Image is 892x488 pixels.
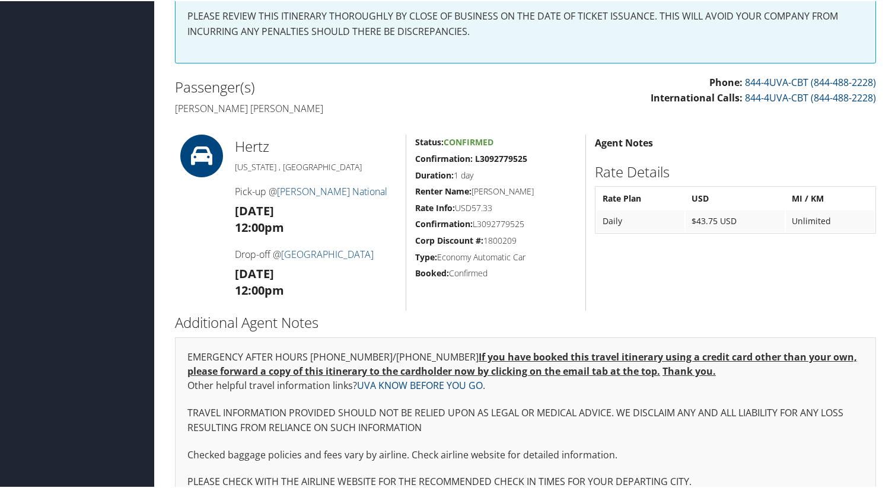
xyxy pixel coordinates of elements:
h2: Passenger(s) [175,76,517,96]
td: Daily [597,209,684,231]
td: Unlimited [786,209,874,231]
strong: 12:00pm [235,218,284,234]
u: If you have booked this travel itinerary using a credit card other than your own, [479,349,857,362]
strong: Renter Name: [415,184,472,196]
a: UVA KNOW BEFORE YOU GO [357,378,483,391]
strong: Duration: [415,168,454,180]
strong: 12:00pm [235,281,284,297]
p: Other helpful travel information links? . [187,377,864,393]
strong: Type: [415,250,437,261]
td: $43.75 USD [686,209,785,231]
strong: Status: [415,135,444,146]
h5: 1800209 [415,234,576,245]
u: please forward a copy of this itinerary to the cardholder now by clicking on the email tab at the... [187,363,660,377]
h5: L3092779525 [415,217,576,229]
p: TRAVEL INFORMATION PROVIDED SHOULD NOT BE RELIED UPON AS LEGAL OR MEDICAL ADVICE. WE DISCLAIM ANY... [187,404,864,435]
strong: [DATE] [235,264,274,280]
p: Checked baggage policies and fees vary by airline. Check airline website for detailed information. [187,446,864,462]
strong: Rate Info: [415,201,455,212]
h4: [PERSON_NAME] [PERSON_NAME] [175,101,517,114]
strong: Confirmation: L3092779525 [415,152,527,163]
span: Confirmed [444,135,493,146]
h5: Confirmed [415,266,576,278]
h4: Pick-up @ [235,184,397,197]
strong: [DATE] [235,202,274,218]
strong: Corp Discount #: [415,234,483,245]
strong: Phone: [709,75,743,88]
u: Thank you. [662,363,716,377]
h2: Rate Details [595,161,876,181]
h5: Economy Automatic Car [415,250,576,262]
h4: Drop-off @ [235,247,397,260]
strong: Confirmation: [415,217,473,228]
strong: International Calls: [651,90,743,103]
a: [GEOGRAPHIC_DATA] [281,247,374,260]
p: PLEASE REVIEW THIS ITINERARY THOROUGHLY BY CLOSE OF BUSINESS ON THE DATE OF TICKET ISSUANCE. THIS... [187,8,864,38]
h5: [PERSON_NAME] [415,184,576,196]
h5: 1 day [415,168,576,180]
strong: Booked: [415,266,449,278]
th: Rate Plan [597,187,684,208]
a: 844-4UVA-CBT (844-488-2228) [745,90,876,103]
a: 844-4UVA-CBT (844-488-2228) [745,75,876,88]
th: MI / KM [786,187,874,208]
a: [PERSON_NAME] National [277,184,387,197]
h2: Hertz [235,135,397,155]
h2: Additional Agent Notes [175,311,876,331]
strong: Agent Notes [595,135,653,148]
th: USD [686,187,785,208]
h5: [US_STATE] , [GEOGRAPHIC_DATA] [235,160,397,172]
h5: USD57.33 [415,201,576,213]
